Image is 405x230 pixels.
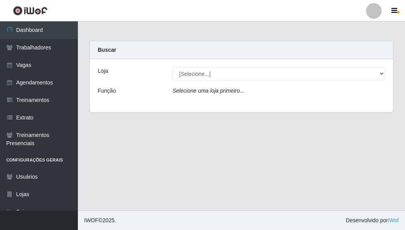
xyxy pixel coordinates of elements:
label: Loja [98,67,108,75]
label: Função [98,87,116,95]
i: Selecione uma loja primeiro... [173,88,244,94]
strong: Buscar [98,47,116,53]
img: CoreUI Logo [13,6,48,16]
span: © 2025 . [84,216,116,225]
span: IWOF [84,217,99,223]
span: Desenvolvido por [346,216,399,225]
a: iWof [388,217,399,223]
